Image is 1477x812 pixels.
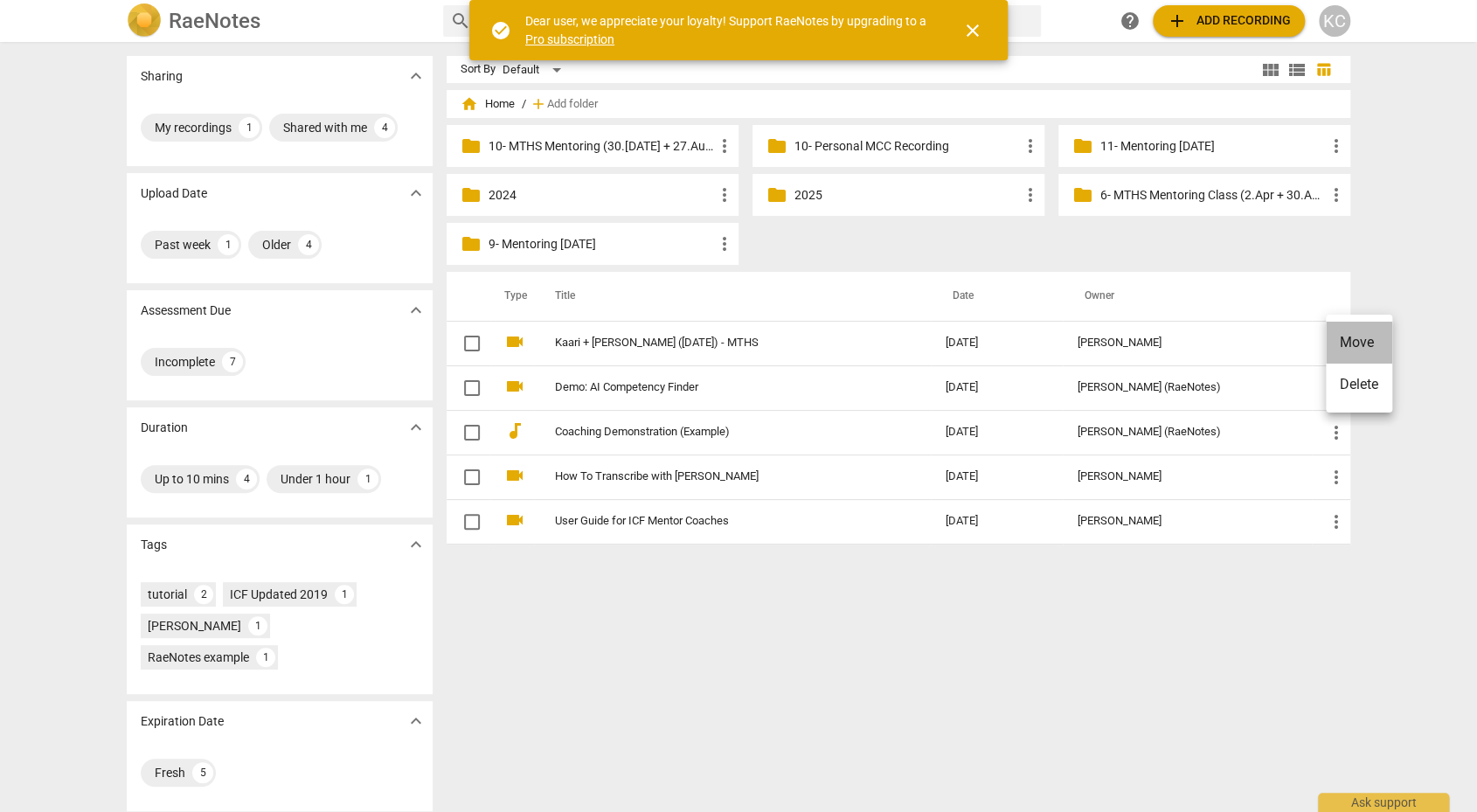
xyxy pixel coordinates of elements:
button: Close [952,10,994,52]
a: Pro subscription [525,32,614,46]
li: Delete [1326,364,1392,406]
span: check_circle [490,20,511,41]
span: close [962,20,983,41]
div: Dear user, we appreciate your loyalty! Support RaeNotes by upgrading to a [525,12,931,48]
li: Move [1326,322,1392,364]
